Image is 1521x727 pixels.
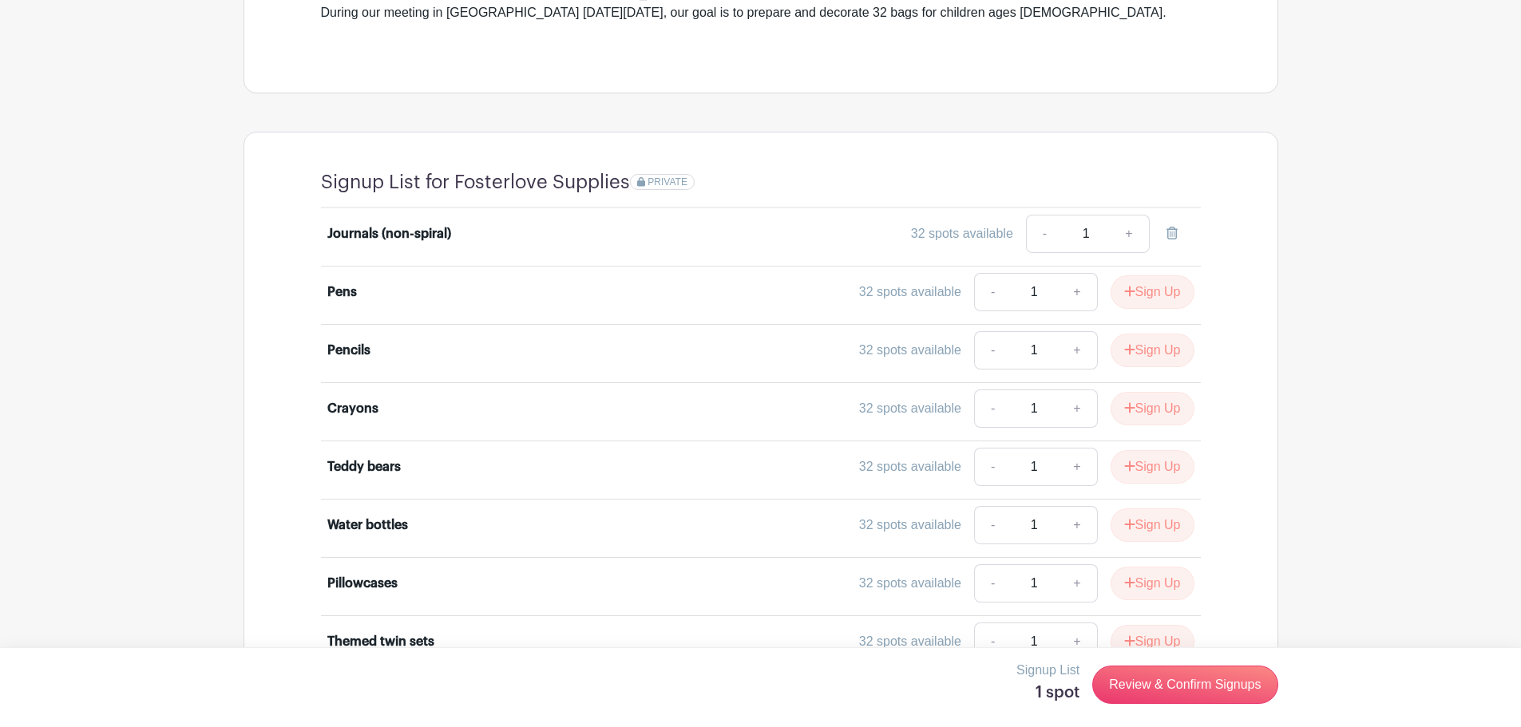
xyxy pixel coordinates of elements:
[327,457,401,476] div: Teddy bears
[1111,567,1194,600] button: Sign Up
[974,389,1011,428] a: -
[327,341,370,360] div: Pencils
[974,506,1011,544] a: -
[974,273,1011,311] a: -
[859,632,961,651] div: 32 spots available
[1057,622,1097,661] a: +
[327,283,357,302] div: Pens
[1057,564,1097,603] a: +
[1111,450,1194,484] button: Sign Up
[327,516,408,535] div: Water bottles
[859,516,961,535] div: 32 spots available
[911,224,1013,243] div: 32 spots available
[859,574,961,593] div: 32 spots available
[1057,273,1097,311] a: +
[1057,389,1097,428] a: +
[327,632,434,651] div: Themed twin sets
[1111,392,1194,425] button: Sign Up
[1109,215,1149,253] a: +
[859,341,961,360] div: 32 spots available
[648,176,687,188] span: PRIVATE
[1057,448,1097,486] a: +
[327,224,451,243] div: Journals (non-spiral)
[327,574,398,593] div: Pillowcases
[859,399,961,418] div: 32 spots available
[859,457,961,476] div: 32 spots available
[974,622,1011,661] a: -
[327,399,378,418] div: Crayons
[1111,275,1194,309] button: Sign Up
[1111,625,1194,658] button: Sign Up
[1016,661,1079,680] p: Signup List
[1026,215,1063,253] a: -
[974,331,1011,369] a: -
[1111,508,1194,542] button: Sign Up
[1111,334,1194,367] button: Sign Up
[859,283,961,302] div: 32 spots available
[1057,506,1097,544] a: +
[1016,683,1079,702] h5: 1 spot
[1092,666,1277,704] a: Review & Confirm Signups
[321,171,630,194] h4: Signup List for Fosterlove Supplies
[974,564,1011,603] a: -
[1057,331,1097,369] a: +
[974,448,1011,486] a: -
